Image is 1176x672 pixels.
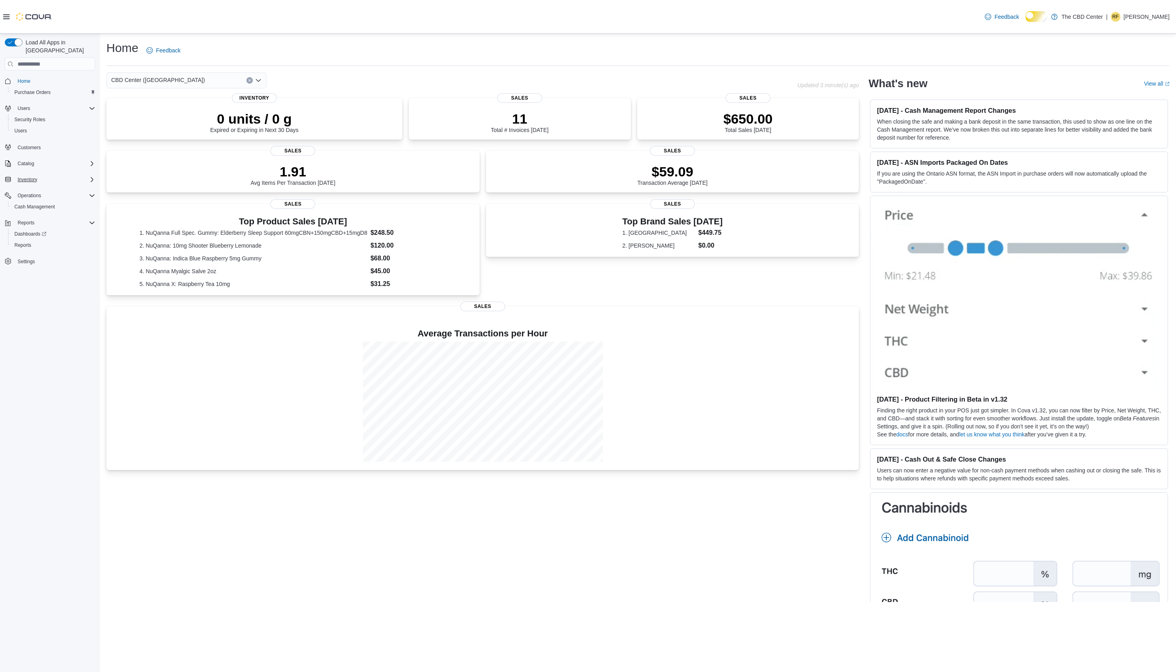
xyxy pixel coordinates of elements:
a: Users [11,126,30,136]
a: let us know what you think [959,431,1024,438]
p: The CBD Center [1062,12,1103,22]
span: Cash Management [11,202,95,212]
em: Beta Features [1120,415,1155,422]
a: Cash Management [11,202,58,212]
input: Dark Mode [1026,11,1047,22]
p: Users can now enter a negative value for non-cash payment methods when cashing out or closing the... [877,466,1161,482]
a: Feedback [143,42,184,58]
a: Feedback [982,9,1022,25]
button: Reports [14,218,38,228]
span: Settings [18,258,35,265]
a: Security Roles [11,115,48,124]
h3: [DATE] - Cash Management Report Changes [877,106,1161,114]
span: RF [1112,12,1119,22]
span: Catalog [18,160,34,167]
button: Security Roles [8,114,98,125]
dt: 2. [PERSON_NAME] [622,242,695,250]
span: Users [11,126,95,136]
span: Dashboards [14,231,46,237]
span: CBD Center ([GEOGRAPHIC_DATA]) [111,75,205,85]
a: View allExternal link [1144,80,1170,87]
span: Sales [270,199,315,209]
p: Updated 3 minute(s) ago [797,82,859,88]
span: Feedback [994,13,1019,21]
h1: Home [106,40,138,56]
button: Operations [14,191,44,200]
span: Security Roles [11,115,95,124]
span: Sales [497,93,542,103]
dt: 1. NuQanna Full Spec. Gummy: Elderberry Sleep Support 60mgCBN+150mgCBD+15mgD8 [140,229,368,237]
a: Dashboards [8,228,98,240]
span: Users [14,128,27,134]
span: Catalog [14,159,95,168]
div: Transaction Average [DATE] [637,164,708,186]
nav: Complex example [5,72,95,288]
span: Sales [460,302,505,311]
span: Load All Apps in [GEOGRAPHIC_DATA] [22,38,95,54]
a: Settings [14,257,38,266]
h3: [DATE] - Product Filtering in Beta in v1.32 [877,395,1161,403]
dd: $120.00 [370,241,446,250]
span: Cash Management [14,204,55,210]
button: Purchase Orders [8,87,98,98]
span: Customers [18,144,41,151]
a: docs [896,431,908,438]
span: Sales [270,146,315,156]
span: Sales [650,199,695,209]
dt: 3. NuQanna: Indica Blue Raspberry 5mg Gummy [140,254,368,262]
a: Purchase Orders [11,88,54,97]
span: Operations [14,191,95,200]
span: Home [14,76,95,86]
span: Settings [14,256,95,266]
h3: [DATE] - Cash Out & Safe Close Changes [877,455,1161,463]
dd: $45.00 [370,266,446,276]
p: | [1106,12,1108,22]
button: Customers [2,141,98,153]
span: Reports [14,242,31,248]
button: Inventory [14,175,40,184]
h3: Top Brand Sales [DATE] [622,217,723,226]
button: Inventory [2,174,98,185]
span: Reports [14,218,95,228]
button: Reports [8,240,98,251]
dt: 4. NuQanna Myalgic Salve 2oz [140,267,368,275]
span: Purchase Orders [14,89,51,96]
button: Operations [2,190,98,201]
dd: $248.50 [370,228,446,238]
dt: 5. NuQanna X: Raspberry Tea 10mg [140,280,368,288]
p: Finding the right product in your POS just got simpler. In Cova v1.32, you can now filter by Pric... [877,406,1161,430]
div: Total # Invoices [DATE] [491,111,548,133]
h2: What's new [868,77,927,90]
span: Security Roles [14,116,45,123]
a: Reports [11,240,34,250]
p: 11 [491,111,548,127]
h3: [DATE] - ASN Imports Packaged On Dates [877,158,1161,166]
span: Sales [650,146,695,156]
a: Home [14,76,34,86]
span: Customers [14,142,95,152]
div: Total Sales [DATE] [724,111,773,133]
div: Rebecka Fregoso [1111,12,1120,22]
p: 1.91 [250,164,335,180]
p: $59.09 [637,164,708,180]
p: If you are using the Ontario ASN format, the ASN Import in purchase orders will now automatically... [877,170,1161,186]
button: Clear input [246,77,253,84]
span: Reports [11,240,95,250]
a: Dashboards [11,229,50,239]
h4: Average Transactions per Hour [113,329,852,338]
button: Users [2,103,98,114]
span: Users [14,104,95,113]
button: Users [8,125,98,136]
span: Inventory [18,176,37,183]
img: Cova [16,13,52,21]
dt: 1. [GEOGRAPHIC_DATA] [622,229,695,237]
p: [PERSON_NAME] [1124,12,1170,22]
button: Catalog [14,159,37,168]
p: When closing the safe and making a bank deposit in the same transaction, this used to show as one... [877,118,1161,142]
span: Purchase Orders [11,88,95,97]
dd: $0.00 [698,241,723,250]
button: Reports [2,217,98,228]
button: Users [14,104,33,113]
dd: $68.00 [370,254,446,263]
span: Sales [726,93,770,103]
